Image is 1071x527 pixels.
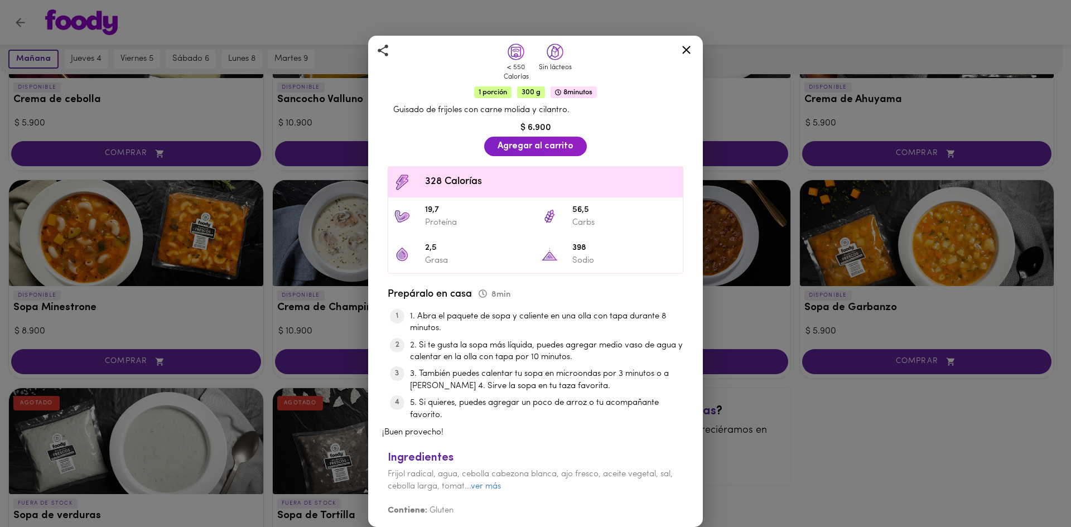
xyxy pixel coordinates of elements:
p: Carbs [572,217,677,229]
img: dairyfree.png [547,43,563,60]
span: 398 [572,242,677,255]
li: 1. Abra el paquete de sopa y caliente en una olla con tapa durante 8 minutos. [410,311,689,335]
iframe: Messagebird Livechat Widget [1006,462,1060,516]
div: $ 6.900 [382,122,689,134]
a: ver más [471,482,501,491]
div: < 550 Calorías [499,63,533,82]
img: 2,5 Grasa [394,246,411,263]
div: Ingredientes [388,450,683,466]
span: Prepáralo en casa [388,289,510,299]
img: 398 Sodio [541,246,558,263]
b: Contiene: [388,506,427,515]
img: lowcals.png [508,43,524,60]
span: 56,5 [572,204,677,217]
div: ¡Buen provecho! [382,282,689,439]
img: 56,5 Carbs [541,208,558,225]
span: Agregar al carrito [498,141,573,152]
p: Grasa [425,255,530,267]
div: Sin lácteos [538,63,572,72]
div: Gluten [388,492,683,516]
button: Agregar al carrito [484,137,587,156]
span: 1 porción [474,86,512,98]
span: 8 minutos [551,86,597,98]
span: 8 min [479,291,510,299]
p: Proteína [425,217,530,229]
li: 3. También puedes calentar tu sopa en microondas por 3 minutos o a [PERSON_NAME] 4. Sirve la sopa... [410,368,689,392]
p: Sodio [572,255,677,267]
li: 2. Si te gusta la sopa más líquida, puedes agregar medio vaso de agua y calentar en la olla con t... [410,340,689,364]
span: Frijol radical, agua, cebolla cabezona blanca, ajo fresco, aceite vegetal, sal, cebolla larga, to... [388,470,673,490]
span: 300 g [517,86,545,98]
span: Guisado de frijoles con carne molida y cilantro. [393,106,570,114]
span: 19,7 [425,204,530,217]
img: 19,7 Proteína [394,208,411,225]
li: 5. Si quieres, puedes agregar un poco de arroz o tu acompañante favorito. [410,397,689,421]
img: Contenido calórico [394,174,411,191]
span: 2,5 [425,242,530,255]
span: 328 Calorías [425,175,677,190]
